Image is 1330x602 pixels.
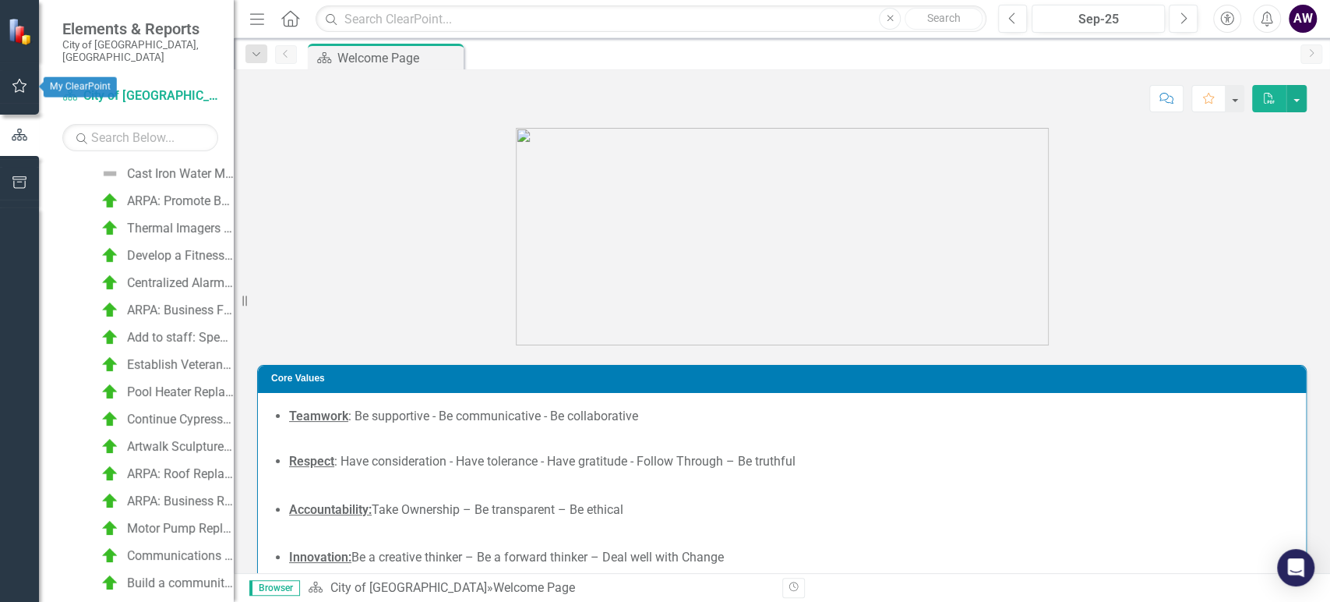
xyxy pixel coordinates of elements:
div: Artwalk Sculpture (Public Art) [127,440,234,454]
a: Communications Chair Replacement [97,544,234,568]
img: C [101,356,119,374]
img: C [101,246,119,265]
div: ARPA: Business Resiliency & Technical Assistance [127,494,234,508]
div: Develop a Fitness Park [127,249,234,263]
div: Continue Cypress Hammocks [127,413,234,427]
div: Add to staff: Special Events Sponsorship Coordinator [127,331,234,345]
span: Elements & Reports [62,19,218,38]
button: Sep-25 [1032,5,1165,33]
button: Search [905,8,983,30]
a: City of [GEOGRAPHIC_DATA] [62,87,218,105]
span: Search [927,12,961,24]
div: Open Intercom Messenger [1277,549,1314,586]
a: Develop a Fitness Park [97,243,234,268]
img: C [101,492,119,511]
img: C [101,328,119,347]
button: AW [1289,5,1317,33]
div: ARPA: Roof Replacements [127,467,234,481]
img: C [101,519,119,538]
a: Thermal Imagers (FY22) [97,216,234,241]
img: C [101,465,119,483]
div: Centralized Alarm Billing [127,276,234,290]
a: ARPA: Business Resiliency & Technical Assistance [97,489,234,514]
strong: Accountability: [289,502,372,517]
div: Pool Heater Replacement [127,385,234,399]
a: Centralized Alarm Billing [97,271,234,296]
div: Establish Veteran Committee [127,358,234,372]
div: My ClearPoint [44,77,117,97]
a: Cast Iron Water Main Replacement [97,161,234,186]
a: Build a community for our children while upgrading & sharing facilities (FY25) [97,571,234,596]
div: Welcome Page [337,48,460,68]
img: C [101,410,119,429]
div: Welcome Page [492,580,574,595]
div: Thermal Imagers (FY22) [127,221,234,235]
li: : Be supportive - Be communicative - Be collaborative [289,408,1290,426]
img: On Target [101,219,119,238]
div: Sep-25 [1037,10,1159,29]
strong: Innovation: [289,550,351,565]
img: On Target [101,574,119,593]
span: Browser [249,580,300,596]
u: Teamwork [289,409,348,423]
div: Cast Iron Water Main Replacement [127,167,234,181]
a: Artwalk Sculpture (Public Art) [97,434,234,459]
img: C [101,274,119,292]
a: Pool Heater Replacement [97,380,234,405]
img: C [101,301,119,320]
strong: Respect [289,454,334,469]
li: : Have consideration - Have tolerance - Have gratitude - Follow Through – Be truthful [289,453,1290,471]
a: ARPA: Promote Business Recruitment & Attraction [97,189,234,214]
div: » [308,579,770,597]
div: Build a community for our children while upgrading & sharing facilities (FY25) [127,576,234,590]
div: Motor Pump Replacement [127,522,234,536]
div: ARPA: Business Facade Program [127,303,234,317]
a: Motor Pump Replacement [97,516,234,541]
img: C [101,547,119,565]
img: 636613840959600000.png [516,128,1049,345]
a: ARPA: Roof Replacements [97,462,234,487]
img: Not Defined [101,165,119,183]
img: C [101,383,119,402]
a: ARPA: Business Facade Program [97,298,234,323]
div: ARPA: Promote Business Recruitment & Attraction [127,194,234,208]
li: Be a creative thinker – Be a forward thinker – Deal well with Change [289,549,1290,567]
a: Add to staff: Special Events Sponsorship Coordinator [97,325,234,350]
img: On Target [101,437,119,456]
small: City of [GEOGRAPHIC_DATA], [GEOGRAPHIC_DATA] [62,38,218,64]
h3: Core Values [271,374,1298,384]
a: Continue Cypress Hammocks [97,407,234,432]
a: Establish Veteran Committee [97,352,234,377]
img: ClearPoint Strategy [8,18,35,45]
input: Search Below... [62,124,218,151]
div: Communications Chair Replacement [127,549,234,563]
img: C [101,192,119,211]
input: Search ClearPoint... [316,5,986,33]
li: Take Ownership – Be transparent – Be ethical [289,501,1290,519]
a: City of [GEOGRAPHIC_DATA] [330,580,486,595]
